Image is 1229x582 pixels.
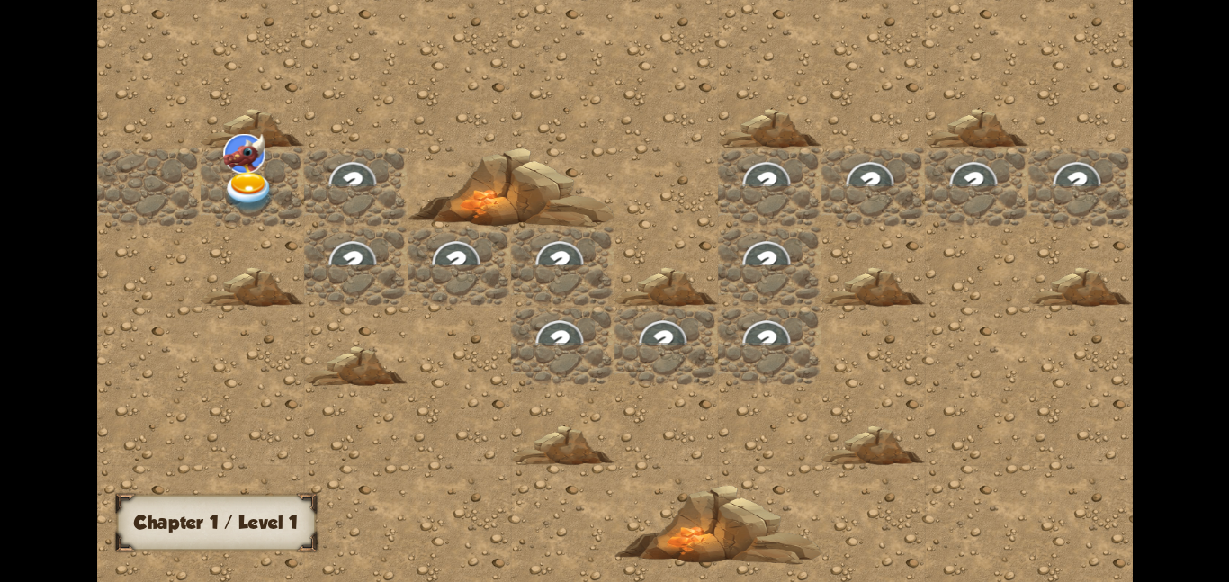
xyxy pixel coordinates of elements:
[740,318,793,366] img: hidden-event-icon.png
[844,159,896,208] img: hidden-event-icon.png
[327,238,379,287] img: hidden-event-icon.png
[637,318,689,366] img: hidden-event-icon.png
[223,133,265,173] img: Spikey_Dragon_Icon.png
[327,159,379,208] img: hidden-event-icon.png
[134,512,298,533] h3: Chapter 1 / Level 1
[740,159,793,208] img: hidden-event-icon.png
[740,238,793,287] img: hidden-event-icon.png
[1051,159,1103,208] img: hidden-event-icon.png
[534,318,586,366] img: hidden-event-icon.png
[534,238,586,287] img: hidden-event-icon.png
[430,238,482,287] img: hidden-event-icon.png
[223,171,275,211] img: Yellow_Quest_Icon.png
[947,159,1000,208] img: hidden-event-icon.png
